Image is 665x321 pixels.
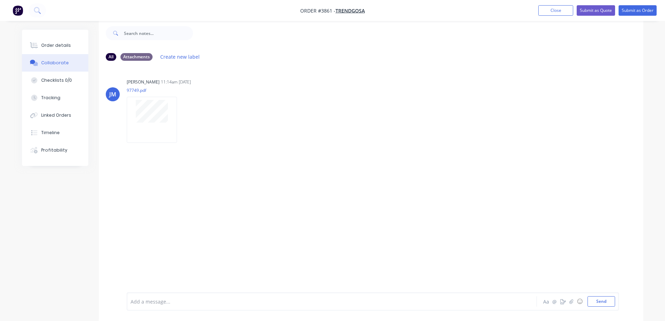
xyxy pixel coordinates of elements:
img: Factory [13,5,23,16]
button: Aa [542,297,551,306]
div: Linked Orders [41,112,71,118]
div: Collaborate [41,60,69,66]
button: Profitability [22,141,88,159]
div: 11:14am [DATE] [161,79,191,85]
button: Timeline [22,124,88,141]
input: Search notes... [124,26,193,40]
div: Profitability [41,147,67,153]
p: 97749.pdf [127,87,184,93]
div: Order details [41,42,71,49]
button: ☺ [576,297,584,306]
div: [PERSON_NAME] [127,79,160,85]
div: Attachments [120,53,153,61]
button: Tracking [22,89,88,107]
button: Submit as Quote [577,5,615,16]
button: Create new label [157,52,204,61]
div: Checklists 0/0 [41,77,72,83]
span: Order #3861 - [300,7,335,14]
button: Order details [22,37,88,54]
div: Tracking [41,95,60,101]
button: Submit as Order [619,5,657,16]
div: Timeline [41,130,60,136]
button: Send [588,296,615,307]
button: Linked Orders [22,107,88,124]
button: @ [551,297,559,306]
button: Close [538,5,573,16]
button: Checklists 0/0 [22,72,88,89]
div: JM [109,90,116,99]
button: Collaborate [22,54,88,72]
div: All [106,53,116,61]
a: Trendgosa [335,7,365,14]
